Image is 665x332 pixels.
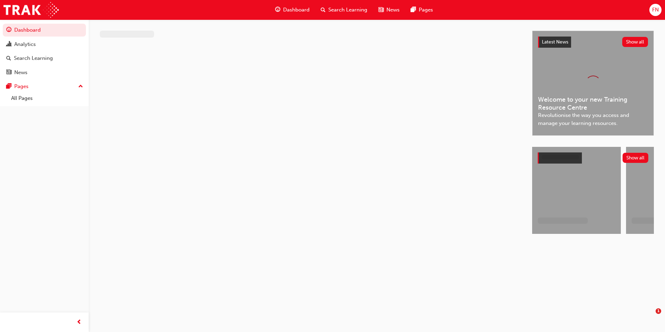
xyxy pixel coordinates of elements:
span: Search Learning [328,6,367,14]
span: Welcome to your new Training Resource Centre [538,96,648,111]
span: up-icon [78,82,83,91]
a: guage-iconDashboard [270,3,315,17]
a: Show all [538,152,648,164]
span: Latest News [542,39,568,45]
a: Latest NewsShow all [538,37,648,48]
span: prev-icon [77,318,82,327]
span: news-icon [378,6,384,14]
span: Dashboard [283,6,310,14]
button: DashboardAnalyticsSearch LearningNews [3,22,86,80]
span: guage-icon [6,27,11,33]
div: Analytics [14,40,36,48]
img: Trak [3,2,59,18]
span: news-icon [6,70,11,76]
a: Search Learning [3,52,86,65]
iframe: Intercom live chat [641,308,658,325]
span: Pages [419,6,433,14]
span: pages-icon [411,6,416,14]
span: guage-icon [275,6,280,14]
a: Analytics [3,38,86,51]
a: pages-iconPages [405,3,439,17]
span: search-icon [321,6,326,14]
a: search-iconSearch Learning [315,3,373,17]
div: Search Learning [14,54,53,62]
a: news-iconNews [373,3,405,17]
button: Pages [3,80,86,93]
a: News [3,66,86,79]
span: chart-icon [6,41,11,48]
span: News [386,6,400,14]
a: Dashboard [3,24,86,37]
button: Show all [623,153,649,163]
div: Pages [14,82,29,90]
div: News [14,69,27,77]
button: Show all [622,37,648,47]
span: 1 [656,308,661,314]
button: FN [649,4,662,16]
span: Revolutionise the way you access and manage your learning resources. [538,111,648,127]
span: FN [652,6,659,14]
span: search-icon [6,55,11,62]
a: Latest NewsShow allWelcome to your new Training Resource CentreRevolutionise the way you access a... [532,31,654,136]
span: pages-icon [6,84,11,90]
a: All Pages [8,93,86,104]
